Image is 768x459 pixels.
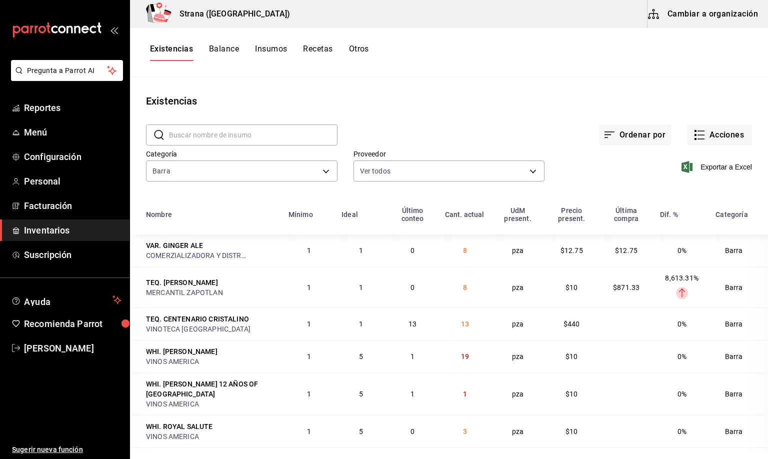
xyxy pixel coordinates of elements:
span: Recomienda Parrot [24,317,121,330]
span: 8 [463,246,467,254]
div: Cant. actual [445,210,484,218]
div: VINOTECA [GEOGRAPHIC_DATA] [146,324,276,334]
span: Suscripción [24,248,121,261]
span: 1 [463,390,467,398]
td: pza [491,266,545,307]
button: Acciones [687,124,752,145]
td: Barra [709,340,768,372]
div: WHI. [PERSON_NAME] 12 AÑOS OF [GEOGRAPHIC_DATA] [146,379,276,399]
div: COMERZIALIZADORA Y DISTRIBUIDORA DEL [PERSON_NAME] [146,250,246,260]
div: Último conteo [392,206,433,222]
div: WHI. ROYAL SALUTE [146,421,213,431]
span: $12.75 [615,246,637,254]
span: 1 [359,246,363,254]
span: 5 [359,427,363,435]
span: 0% [677,246,686,254]
div: Categoría [715,210,747,218]
button: Recetas [303,44,332,61]
div: MERCANTIL ZAPOTLAN [146,287,276,297]
div: TEQ. CENTENARIO CRISTALINO [146,314,249,324]
span: 1 [307,352,311,360]
div: WHI. [PERSON_NAME] [146,346,217,356]
td: pza [491,340,545,372]
span: Pregunta a Parrot AI [27,65,107,76]
div: Nombre [146,210,172,218]
span: Facturación [24,199,121,212]
button: Pregunta a Parrot AI [11,60,123,81]
span: 13 [461,320,469,328]
span: [PERSON_NAME] [24,341,121,355]
td: Barra [709,234,768,266]
span: 8,613.31% [665,274,698,282]
span: 5 [359,390,363,398]
span: 13 [408,320,416,328]
div: VINOS AMERICA [146,399,276,409]
div: VAR. GINGER ALE [146,240,203,250]
div: VINOS AMERICA [146,356,276,366]
span: Reportes [24,101,121,114]
span: Ayuda [24,294,108,306]
span: 0% [677,427,686,435]
span: 1 [410,352,414,360]
div: Precio present. [550,206,592,222]
span: Sugerir nueva función [12,444,121,455]
span: 8 [463,283,467,291]
div: Mínimo [288,210,313,218]
button: Ordenar por [599,124,671,145]
h3: Strana ([GEOGRAPHIC_DATA]) [171,8,290,20]
span: 0% [677,390,686,398]
span: 1 [410,390,414,398]
span: 1 [307,320,311,328]
div: navigation tabs [150,44,369,61]
td: Barra [709,266,768,307]
span: 1 [359,320,363,328]
label: Proveedor [353,150,545,157]
td: pza [491,415,545,447]
button: Existencias [150,44,193,61]
span: Barra [152,166,170,176]
span: 19 [461,352,469,360]
span: 1 [359,283,363,291]
td: pza [491,307,545,340]
span: 3 [463,427,467,435]
span: 0 [410,427,414,435]
span: $12.75 [560,246,583,254]
span: Ver todos [360,166,390,176]
a: Pregunta a Parrot AI [7,72,123,83]
div: VINOS AMERICA [146,431,276,441]
span: 0 [410,283,414,291]
button: open_drawer_menu [110,26,118,34]
span: 1 [307,246,311,254]
span: 5 [359,352,363,360]
div: TEQ. [PERSON_NAME] [146,277,218,287]
td: pza [491,372,545,415]
span: 1 [307,427,311,435]
span: Menú [24,125,121,139]
span: $10 [565,427,577,435]
span: $440 [563,320,580,328]
span: 0% [677,352,686,360]
div: Dif. % [660,210,678,218]
label: Categoría [146,150,337,157]
span: Inventarios [24,223,121,237]
span: 1 [307,390,311,398]
button: Exportar a Excel [683,161,752,173]
span: $10 [565,352,577,360]
button: Otros [349,44,369,61]
span: 0% [677,320,686,328]
td: Barra [709,415,768,447]
span: $10 [565,390,577,398]
td: Barra [709,372,768,415]
div: Existencias [146,93,197,108]
span: $871.33 [613,283,639,291]
td: pza [491,234,545,266]
input: Buscar nombre de insumo [169,125,337,145]
span: Configuración [24,150,121,163]
span: Personal [24,174,121,188]
button: Insumos [255,44,287,61]
span: $10 [565,283,577,291]
div: Última compra [604,206,648,222]
button: Balance [209,44,239,61]
span: 1 [307,283,311,291]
